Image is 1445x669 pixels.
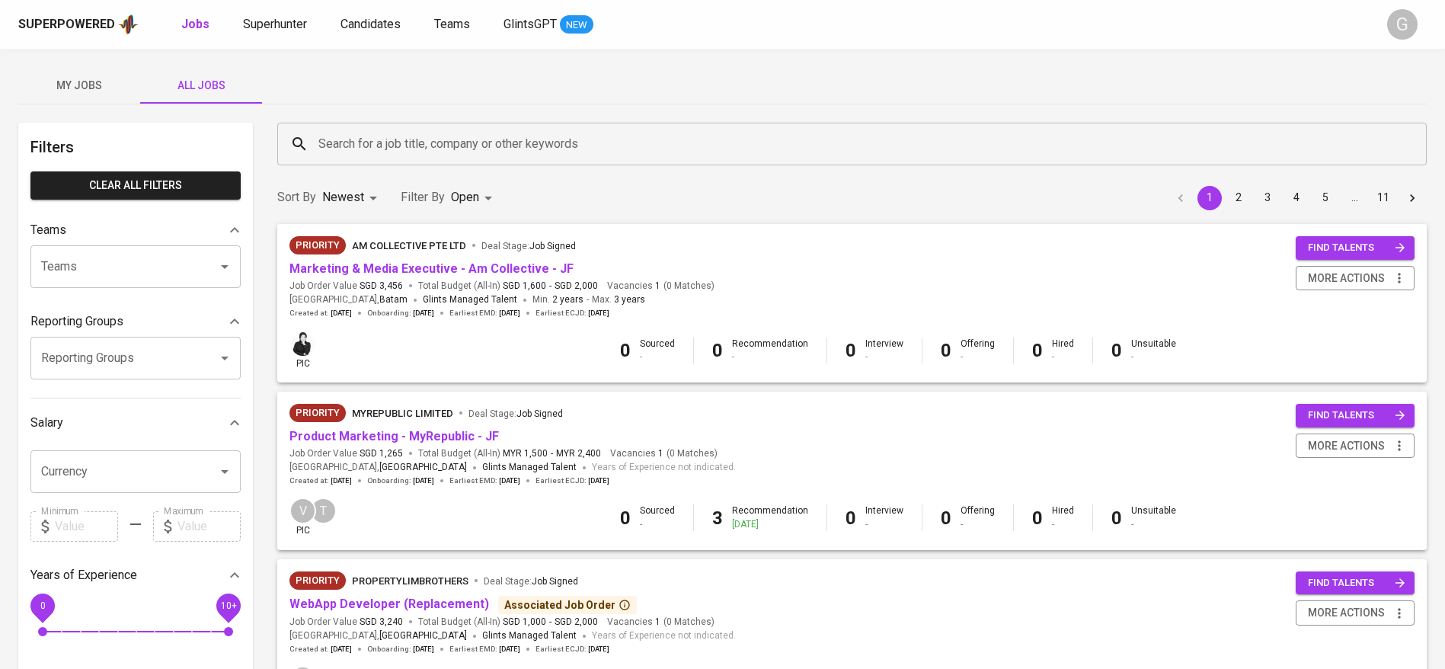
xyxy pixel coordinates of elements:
[532,294,583,305] span: Min.
[468,408,563,419] span: Deal Stage :
[503,616,546,629] span: SGD 1,000
[535,644,609,655] span: Earliest ECJD :
[1342,190,1367,205] div: …
[607,280,715,293] span: Vacancies ( 0 Matches )
[1111,340,1122,361] b: 0
[640,338,675,363] div: Sourced
[379,629,467,644] span: [GEOGRAPHIC_DATA]
[614,294,645,305] span: 3 years
[1052,518,1074,531] div: -
[552,294,583,305] span: 2 years
[451,190,479,204] span: Open
[610,447,718,460] span: Vacancies ( 0 Matches )
[1400,186,1424,210] button: Go to next page
[732,351,808,363] div: -
[331,475,352,486] span: [DATE]
[640,504,675,530] div: Sourced
[30,221,66,239] p: Teams
[220,600,236,610] span: 10+
[865,504,903,530] div: Interview
[846,507,856,529] b: 0
[310,498,337,524] div: T
[556,447,601,460] span: MYR 2,400
[367,308,434,318] span: Onboarding :
[1255,186,1280,210] button: Go to page 3
[1296,571,1415,595] button: find talents
[1296,434,1415,459] button: more actions
[449,308,520,318] span: Earliest EMD :
[549,616,551,629] span: -
[289,498,316,524] div: V
[504,597,631,613] div: Associated Job Order
[367,475,434,486] span: Onboarding :
[499,475,520,486] span: [DATE]
[846,340,856,361] b: 0
[1226,186,1251,210] button: Go to page 2
[289,404,346,422] div: New Job received from Demand Team
[331,308,352,318] span: [DATE]
[712,340,723,361] b: 0
[418,280,598,293] span: Total Budget (All-In)
[555,616,598,629] span: SGD 2,000
[588,644,609,655] span: [DATE]
[1308,603,1385,623] span: more actions
[1032,507,1043,529] b: 0
[322,188,364,206] p: Newest
[360,616,403,629] span: SGD 3,240
[1308,575,1405,592] span: find talents
[588,475,609,486] span: [DATE]
[961,351,995,363] div: -
[961,518,995,531] div: -
[352,575,468,587] span: PropertyLimBrothers
[360,280,403,293] span: SGD 3,456
[640,351,675,363] div: -
[529,241,576,251] span: Job Signed
[30,566,137,584] p: Years of Experience
[40,600,45,610] span: 0
[340,17,401,31] span: Candidates
[289,629,467,644] span: [GEOGRAPHIC_DATA] ,
[516,408,563,419] span: Job Signed
[18,16,115,34] div: Superpowered
[1131,338,1176,363] div: Unsuitable
[732,504,808,530] div: Recommendation
[181,17,209,31] b: Jobs
[434,15,473,34] a: Teams
[149,76,253,95] span: All Jobs
[941,340,951,361] b: 0
[214,256,235,277] button: Open
[587,293,589,308] span: -
[1032,340,1043,361] b: 0
[289,308,352,318] span: Created at :
[607,616,715,629] span: Vacancies ( 0 Matches )
[118,13,139,36] img: app logo
[484,576,578,587] span: Deal Stage :
[592,294,645,305] span: Max.
[712,507,723,529] b: 3
[1111,507,1122,529] b: 0
[289,644,352,655] span: Created at :
[30,306,241,337] div: Reporting Groups
[588,308,609,318] span: [DATE]
[418,447,601,460] span: Total Budget (All-In)
[181,15,213,34] a: Jobs
[177,511,241,542] input: Value
[289,475,352,486] span: Created at :
[1308,407,1405,424] span: find talents
[504,15,593,34] a: GlintsGPT NEW
[1296,600,1415,626] button: more actions
[620,340,631,361] b: 0
[30,215,241,245] div: Teams
[640,518,675,531] div: -
[653,280,660,293] span: 1
[331,644,352,655] span: [DATE]
[503,280,546,293] span: SGD 1,600
[503,447,548,460] span: MYR 1,500
[55,511,118,542] input: Value
[30,135,241,159] h6: Filters
[656,447,663,460] span: 1
[555,280,598,293] span: SGD 2,000
[1387,9,1418,40] div: G
[423,294,517,305] span: Glints Managed Talent
[434,17,470,31] span: Teams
